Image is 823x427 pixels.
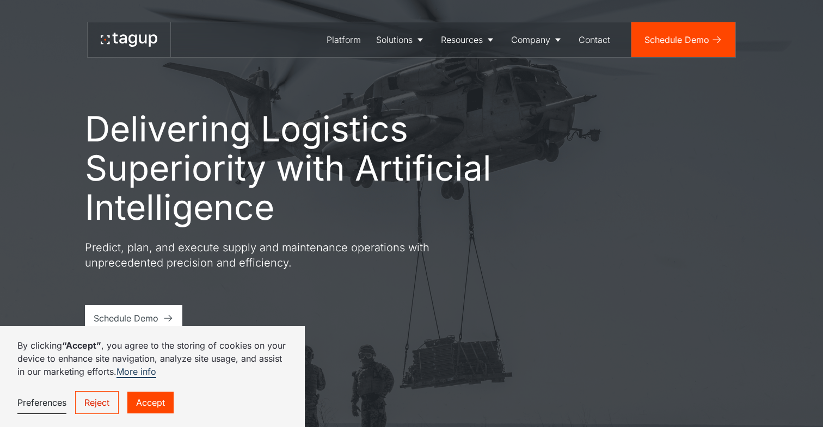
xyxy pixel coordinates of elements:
[75,391,119,414] a: Reject
[85,240,477,270] p: Predict, plan, and execute supply and maintenance operations with unprecedented precision and eff...
[579,33,610,46] div: Contact
[503,22,571,57] a: Company
[368,22,433,57] a: Solutions
[127,392,174,413] a: Accept
[17,392,66,414] a: Preferences
[631,22,735,57] a: Schedule Demo
[511,33,550,46] div: Company
[376,33,413,46] div: Solutions
[433,22,503,57] a: Resources
[327,33,361,46] div: Platform
[62,340,101,351] strong: “Accept”
[17,339,287,378] p: By clicking , you agree to the storing of cookies on your device to enhance site navigation, anal...
[319,22,368,57] a: Platform
[94,312,158,325] div: Schedule Demo
[85,109,542,227] h1: Delivering Logistics Superiority with Artificial Intelligence
[644,33,709,46] div: Schedule Demo
[85,305,182,331] a: Schedule Demo
[116,366,156,378] a: More info
[441,33,483,46] div: Resources
[571,22,618,57] a: Contact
